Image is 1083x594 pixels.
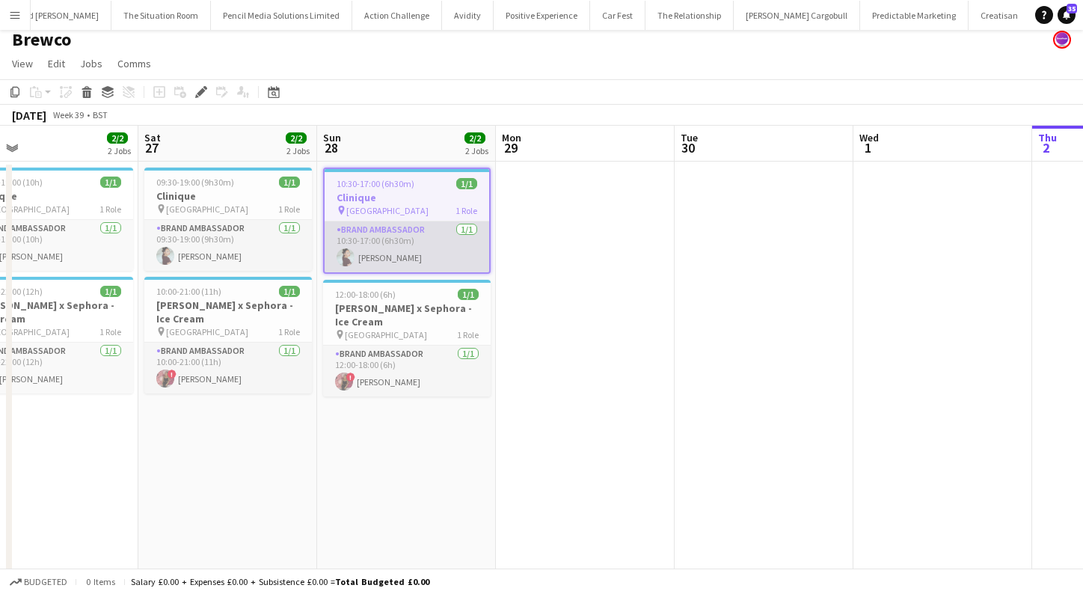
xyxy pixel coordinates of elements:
button: Action Challenge [352,1,442,30]
span: Total Budgeted £0.00 [335,576,429,587]
span: 1/1 [100,177,121,188]
span: Comms [117,57,151,70]
span: 30 [678,139,698,156]
app-user-avatar: Sophie Barnes [1053,31,1071,49]
app-card-role: Brand Ambassador1/110:00-21:00 (11h)![PERSON_NAME] [144,343,312,394]
app-card-role: Brand Ambassador1/110:30-17:00 (6h30m)[PERSON_NAME] [325,221,489,272]
h3: Clinique [325,191,489,204]
span: ! [346,373,355,382]
span: Sun [323,131,341,144]
h1: Brewco [12,28,71,51]
span: 09:30-19:00 (9h30m) [156,177,234,188]
span: Tue [681,131,698,144]
span: 1 Role [99,326,121,337]
button: Pencil Media Solutions Limited [211,1,352,30]
span: 1/1 [279,286,300,297]
span: Edit [48,57,65,70]
span: Week 39 [49,109,87,120]
span: Budgeted [24,577,67,587]
span: 1 [857,139,879,156]
span: [GEOGRAPHIC_DATA] [345,329,427,340]
span: Thu [1038,131,1057,144]
span: 12:00-18:00 (6h) [335,289,396,300]
a: Jobs [74,54,108,73]
app-card-role: Brand Ambassador1/112:00-18:00 (6h)![PERSON_NAME] [323,346,491,396]
span: 2/2 [107,132,128,144]
div: BST [93,109,108,120]
button: [PERSON_NAME] Cargobull [734,1,860,30]
button: The Situation Room [111,1,211,30]
button: Creatisan [969,1,1031,30]
span: Sat [144,131,161,144]
span: 1 Role [455,205,477,216]
span: 1 Role [278,203,300,215]
a: Edit [42,54,71,73]
span: 2/2 [286,132,307,144]
button: Avidity [442,1,494,30]
span: 1/1 [458,289,479,300]
span: 28 [321,139,341,156]
button: Budgeted [7,574,70,590]
span: 2/2 [464,132,485,144]
app-job-card: 09:30-19:00 (9h30m)1/1Clinique [GEOGRAPHIC_DATA]1 RoleBrand Ambassador1/109:30-19:00 (9h30m)[PERS... [144,168,312,271]
span: 2 [1036,139,1057,156]
span: 10:30-17:00 (6h30m) [337,178,414,189]
span: 10:00-21:00 (11h) [156,286,221,297]
span: 0 items [82,576,118,587]
span: 1 Role [278,326,300,337]
app-job-card: 10:30-17:00 (6h30m)1/1Clinique [GEOGRAPHIC_DATA]1 RoleBrand Ambassador1/110:30-17:00 (6h30m)[PERS... [323,168,491,274]
span: [GEOGRAPHIC_DATA] [346,205,429,216]
app-job-card: 10:00-21:00 (11h)1/1[PERSON_NAME] x Sephora - Ice Cream [GEOGRAPHIC_DATA]1 RoleBrand Ambassador1/... [144,277,312,394]
div: 2 Jobs [108,145,131,156]
h3: [PERSON_NAME] x Sephora - Ice Cream [323,301,491,328]
span: 1/1 [279,177,300,188]
span: 35 [1067,4,1077,13]
button: Positive Experience [494,1,590,30]
button: Predictable Marketing [860,1,969,30]
span: 1 Role [457,329,479,340]
span: Wed [859,131,879,144]
app-card-role: Brand Ambassador1/109:30-19:00 (9h30m)[PERSON_NAME] [144,220,312,271]
span: [GEOGRAPHIC_DATA] [166,203,248,215]
span: 1 Role [99,203,121,215]
span: [GEOGRAPHIC_DATA] [166,326,248,337]
a: View [6,54,39,73]
span: 27 [142,139,161,156]
button: Car Fest [590,1,645,30]
span: Jobs [80,57,102,70]
div: 2 Jobs [465,145,488,156]
span: 29 [500,139,521,156]
span: View [12,57,33,70]
div: Salary £0.00 + Expenses £0.00 + Subsistence £0.00 = [131,576,429,587]
span: Mon [502,131,521,144]
h3: Clinique [144,189,312,203]
span: 1/1 [100,286,121,297]
button: The Relationship [645,1,734,30]
span: ! [168,370,177,379]
app-job-card: 12:00-18:00 (6h)1/1[PERSON_NAME] x Sephora - Ice Cream [GEOGRAPHIC_DATA]1 RoleBrand Ambassador1/1... [323,280,491,396]
a: Comms [111,54,157,73]
span: 1/1 [456,178,477,189]
div: 2 Jobs [286,145,310,156]
h3: [PERSON_NAME] x Sephora - Ice Cream [144,298,312,325]
a: 35 [1058,6,1076,24]
div: [DATE] [12,108,46,123]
